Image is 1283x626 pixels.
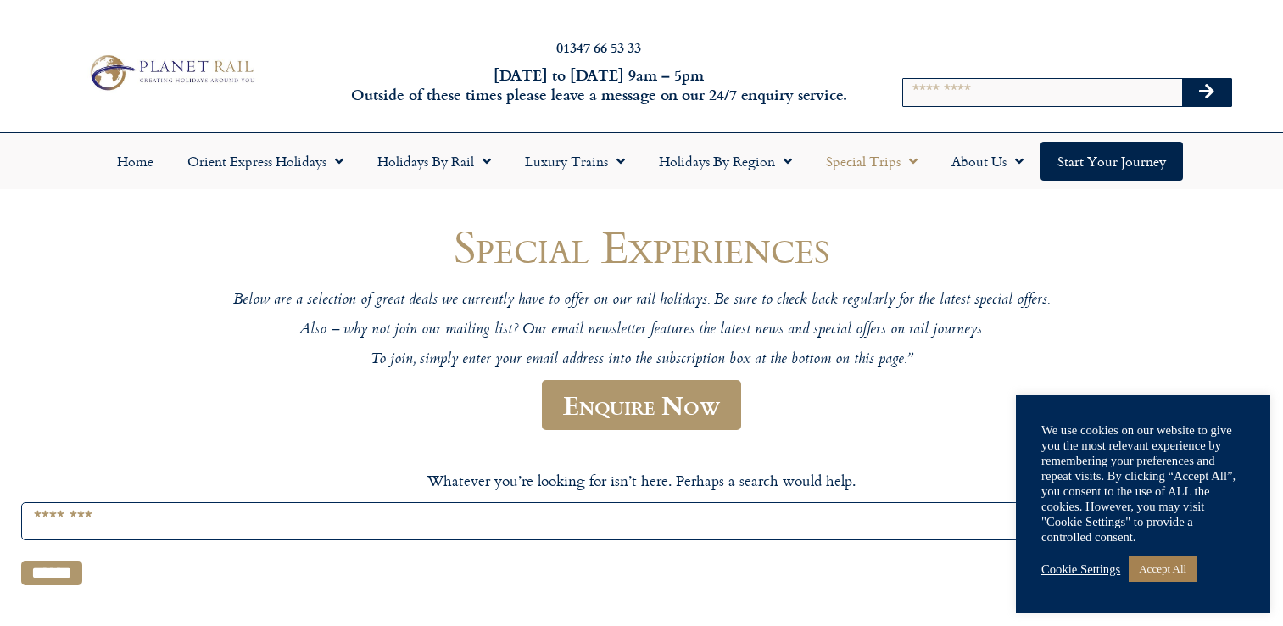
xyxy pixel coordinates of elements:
[1041,562,1120,577] a: Cookie Settings
[1041,422,1245,545] div: We use cookies on our website to give you the most relevant experience by remembering your prefer...
[1182,79,1231,106] button: Search
[8,142,1275,181] nav: Menu
[21,470,1262,492] p: Whatever you’re looking for isn’t here. Perhaps a search would help.
[542,380,741,430] a: Enquire Now
[642,142,809,181] a: Holidays by Region
[1040,142,1183,181] a: Start your Journey
[133,321,1151,340] p: Also – why not join our mailing list? Our email newsletter features the latest news and special o...
[83,51,259,94] img: Planet Rail Train Holidays Logo
[133,350,1151,370] p: To join, simply enter your email address into the subscription box at the bottom on this page.”
[133,221,1151,271] h1: Special Experiences
[133,291,1151,310] p: Below are a selection of great deals we currently have to offer on our rail holidays. Be sure to ...
[934,142,1040,181] a: About Us
[346,65,851,105] h6: [DATE] to [DATE] 9am – 5pm Outside of these times please leave a message on our 24/7 enquiry serv...
[170,142,360,181] a: Orient Express Holidays
[508,142,642,181] a: Luxury Trains
[556,37,641,57] a: 01347 66 53 33
[809,142,934,181] a: Special Trips
[1129,556,1197,582] a: Accept All
[360,142,508,181] a: Holidays by Rail
[100,142,170,181] a: Home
